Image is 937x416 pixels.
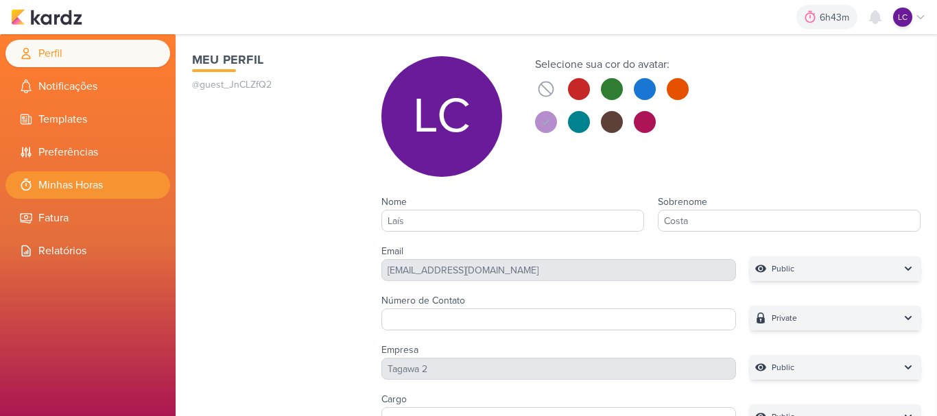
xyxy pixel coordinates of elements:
[772,360,794,374] p: Public
[5,40,170,67] li: Perfil
[898,11,908,23] p: LC
[5,237,170,265] li: Relatórios
[820,10,853,25] div: 6h43m
[192,77,354,92] p: @guest_JnCLZfQ2
[893,8,912,27] div: Laís Costa
[11,9,82,25] img: kardz.app
[381,393,407,405] label: Cargo
[381,344,418,356] label: Empresa
[192,51,354,69] h1: Meu Perfil
[381,295,465,306] label: Número de Contato
[5,138,170,166] li: Preferências
[5,106,170,133] li: Templates
[381,196,407,208] label: Nome
[750,256,921,281] button: Public
[535,56,689,73] div: Selecione sua cor do avatar:
[658,196,707,208] label: Sobrenome
[5,204,170,232] li: Fatura
[750,306,921,330] button: Private
[5,73,170,100] li: Notificações
[413,92,471,141] p: LC
[381,259,737,281] div: [EMAIL_ADDRESS][DOMAIN_NAME]
[772,262,794,276] p: Public
[381,245,403,257] label: Email
[5,171,170,199] li: Minhas Horas
[750,355,921,380] button: Public
[381,56,502,177] div: Laís Costa
[772,311,797,325] p: Private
